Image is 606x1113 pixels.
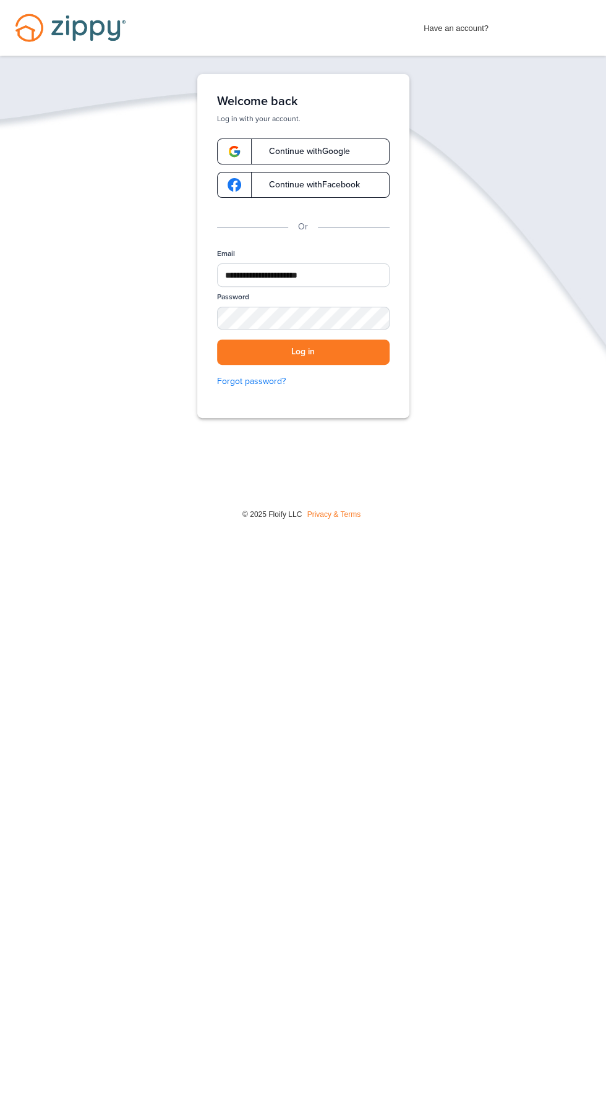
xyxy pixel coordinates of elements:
[242,510,302,519] span: © 2025 Floify LLC
[217,172,390,198] a: google-logoContinue withFacebook
[217,263,390,287] input: Email
[307,510,361,519] a: Privacy & Terms
[217,292,249,302] label: Password
[424,15,489,35] span: Have an account?
[217,249,235,259] label: Email
[217,307,390,330] input: Password
[217,339,390,365] button: Log in
[217,139,390,164] a: google-logoContinue withGoogle
[228,145,241,158] img: google-logo
[257,181,360,189] span: Continue with Facebook
[257,147,350,156] span: Continue with Google
[217,375,390,388] a: Forgot password?
[217,114,390,124] p: Log in with your account.
[217,94,390,109] h1: Welcome back
[298,220,308,234] p: Or
[228,178,241,192] img: google-logo
[571,1084,603,1110] img: Back to Top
